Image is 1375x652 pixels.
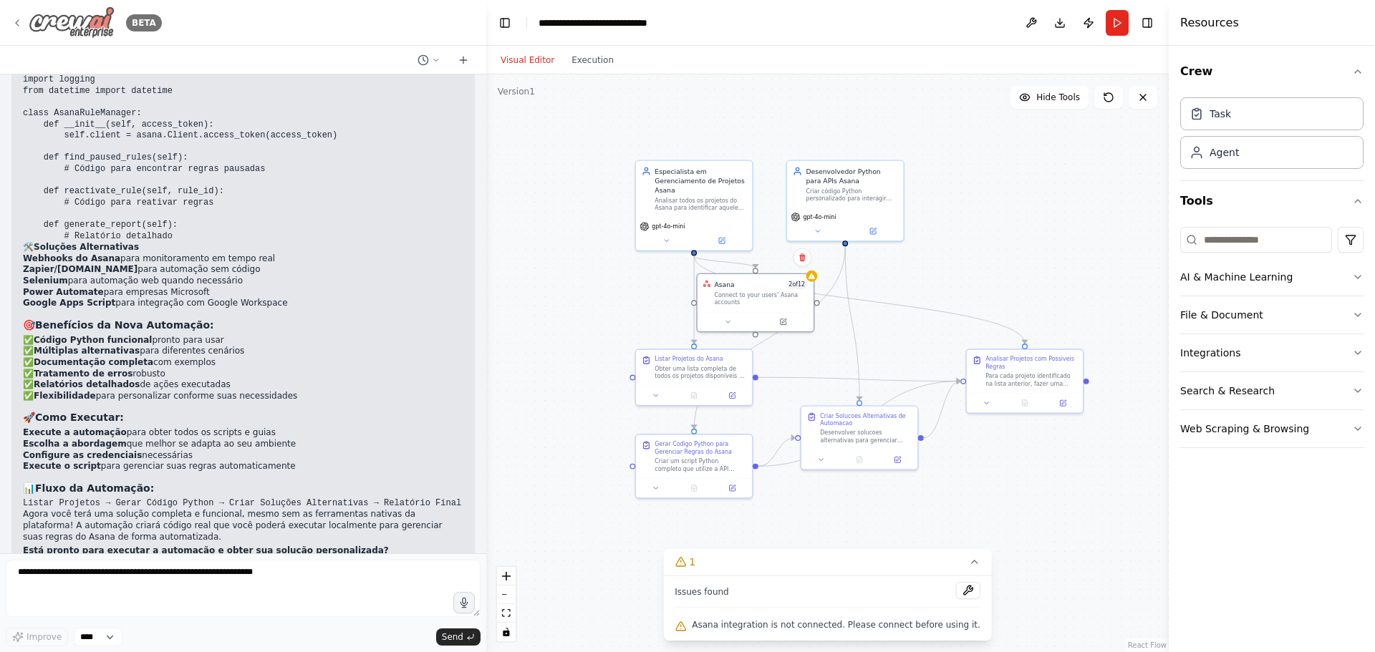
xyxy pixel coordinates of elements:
[29,6,115,39] img: Logo
[23,410,463,424] h3: 🚀
[436,628,481,646] button: Send
[1210,107,1231,121] div: Task
[1180,14,1239,31] h4: Resources
[1180,258,1364,296] button: AI & Machine Learning
[34,242,139,252] strong: Soluções Alternativas
[696,273,814,332] div: AsanaAsana2of12Connect to your users’ Asana accounts
[1005,397,1045,409] button: No output available
[820,412,912,427] div: Criar Solucoes Alternativas de Automacao
[882,454,914,465] button: Open in side panel
[689,256,698,344] g: Edge from 2af94354-611b-4d69-8f5c-a9f74a1c059a to 8cdabba4-67b5-4d22-85b5-c49c3a8c1d0c
[924,376,960,442] g: Edge from ebf8481a-dbad-484d-88f3-a90f4221f8ec to 1512fb7e-ed62-47d3-8c39-df60f85d6669
[23,509,463,542] p: Agora você terá uma solução completa e funcional, mesmo sem as ferramentas nativas da plataforma!...
[655,356,723,364] div: Listar Projetos do Asana
[497,567,516,585] button: zoom in
[663,549,992,575] button: 1
[635,160,753,250] div: Especialista em Gerenciamento de Projetos AsanaAnalisar todos os projetos do Asana para identific...
[498,86,535,97] div: Version 1
[655,167,746,195] div: Especialista em Gerenciamento de Projetos Asana
[23,52,337,241] code: # Exemplo do que será gerado: import asana import logging from datetime import datetime class Asa...
[34,391,96,401] strong: Flexibilidade
[1180,334,1364,371] button: Integrations
[786,160,904,241] div: Desenvolvedor Python para APIs AsanaCriar código Python personalizado para interagir com a API do...
[806,188,897,203] div: Criar código Python personalizado para interagir com a API do Asana, especialmente para gerenciar...
[965,349,1084,413] div: Analisar Projetos com Possiveis RegrasPara cada projeto identificado na lista anterior, fazer uma...
[1046,397,1079,409] button: Open in side panel
[23,253,120,263] strong: Webhooks do Asana
[1036,92,1080,103] span: Hide Tools
[786,280,808,289] span: Number of enabled actions
[23,264,463,276] li: para automação sem código
[714,291,808,306] div: Connect to your users’ Asana accounts
[23,318,463,332] h3: 🎯
[758,433,795,471] g: Edge from f4d2d386-4ba5-4551-a641-8ae86be72f82 to ebf8481a-dbad-484d-88f3-a90f4221f8ec
[1180,92,1364,180] div: Crew
[1180,296,1364,334] button: File & Document
[23,276,68,286] strong: Selenium
[23,545,389,555] strong: Está pronto para executar a automação e obter sua solução personalizada?
[497,567,516,641] div: React Flow controls
[23,287,463,298] li: para empresas Microsoft
[23,461,101,471] strong: Execute o script
[497,585,516,604] button: zoom out
[758,373,960,386] g: Edge from 8cdabba4-67b5-4d22-85b5-c49c3a8c1d0c to 1512fb7e-ed62-47d3-8c39-df60f85d6669
[689,555,695,569] span: 1
[756,316,810,328] button: Open in side panel
[126,14,162,31] div: BETA
[563,52,622,69] button: Execution
[674,390,714,402] button: No output available
[23,450,142,460] strong: Configure as credenciais
[23,253,463,265] li: para monitoramento em tempo real
[26,631,62,643] span: Improve
[674,482,714,494] button: No output available
[801,405,919,469] div: Criar Solucoes Alternativas de AutomacaoDesenvolver solucoes alternativas para gerenciar regras d...
[6,628,68,646] button: Improve
[1180,372,1364,409] button: Search & Research
[703,280,711,288] img: Asana
[695,235,748,246] button: Open in side panel
[34,335,152,345] strong: Código Python funcional
[23,298,115,308] strong: Google Apps Script
[675,586,729,598] span: Issues found
[23,264,137,274] strong: Zapier/[DOMAIN_NAME]
[689,256,760,268] g: Edge from 2af94354-611b-4d69-8f5c-a9f74a1c059a to d6991763-b118-4efc-9872-a55d0491f33b
[1010,86,1089,109] button: Hide Tools
[539,16,686,30] nav: breadcrumb
[635,349,753,406] div: Listar Projetos do AsanaObter uma lista completa de todos os projetos disponíveis no [GEOGRAPHIC_...
[689,256,1029,344] g: Edge from 2af94354-611b-4d69-8f5c-a9f74a1c059a to 1512fb7e-ed62-47d3-8c39-df60f85d6669
[23,481,463,495] h3: 📊
[34,369,132,379] strong: Tratamento de erros
[841,246,864,400] g: Edge from 2a725837-a044-48b7-8a89-18540fec4e2b to ebf8481a-dbad-484d-88f3-a90f4221f8ec
[803,213,836,221] span: gpt-4o-mini
[23,242,463,253] h4: 🛠
[655,440,746,455] div: Gerar Codigo Python para Gerenciar Regras do Asana
[793,248,811,267] button: Delete node
[34,379,140,389] strong: Relatórios detalhados
[806,167,897,185] div: Desenvolvedor Python para APIs Asana
[839,454,879,465] button: No output available
[1180,181,1364,221] button: Tools
[35,482,154,494] strong: Fluxo da Automação:
[23,335,463,402] p: ✅ pronto para usar ✅ para diferentes cenários ✅ com exemplos ✅ robusto ✅ de ações executadas ✅ pa...
[34,357,153,367] strong: Documentação completa
[692,619,980,631] span: Asana integration is not connected. Please connect before using it.
[23,498,461,508] code: Listar Projetos → Gerar Código Python → Criar Soluções Alternativas → Relatório Final
[497,604,516,623] button: fit view
[714,280,734,289] div: Asana
[655,197,746,212] div: Analisar todos os projetos do Asana para identificar aqueles que podem ter regras de automação e ...
[35,412,124,423] strong: Como Executar:
[985,372,1077,387] div: Para cada projeto identificado na lista anterior, fazer uma analise detalhada obtendo informacoes...
[495,13,515,33] button: Hide left sidebar
[1180,410,1364,447] button: Web Scraping & Browsing
[34,346,140,356] strong: Múltiplas alternativas
[35,319,214,331] strong: Benefícios da Nova Automação:
[452,52,475,69] button: Start a new chat
[23,439,127,449] strong: Escolha a abordagem
[23,461,463,472] li: para gerenciar suas regras automaticamente
[655,365,746,380] div: Obter uma lista completa de todos os projetos disponíveis no [GEOGRAPHIC_DATA] da conta conectada...
[23,298,463,309] li: para integração com Google Workspace
[635,434,753,498] div: Gerar Codigo Python para Gerenciar Regras do AsanaCriar um script Python completo que utilize a A...
[442,631,463,643] span: Send
[655,457,746,472] div: Criar um script Python completo que utilize a API oficial do Asana para: 1) Autenticar com token ...
[23,287,104,297] strong: Power Automate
